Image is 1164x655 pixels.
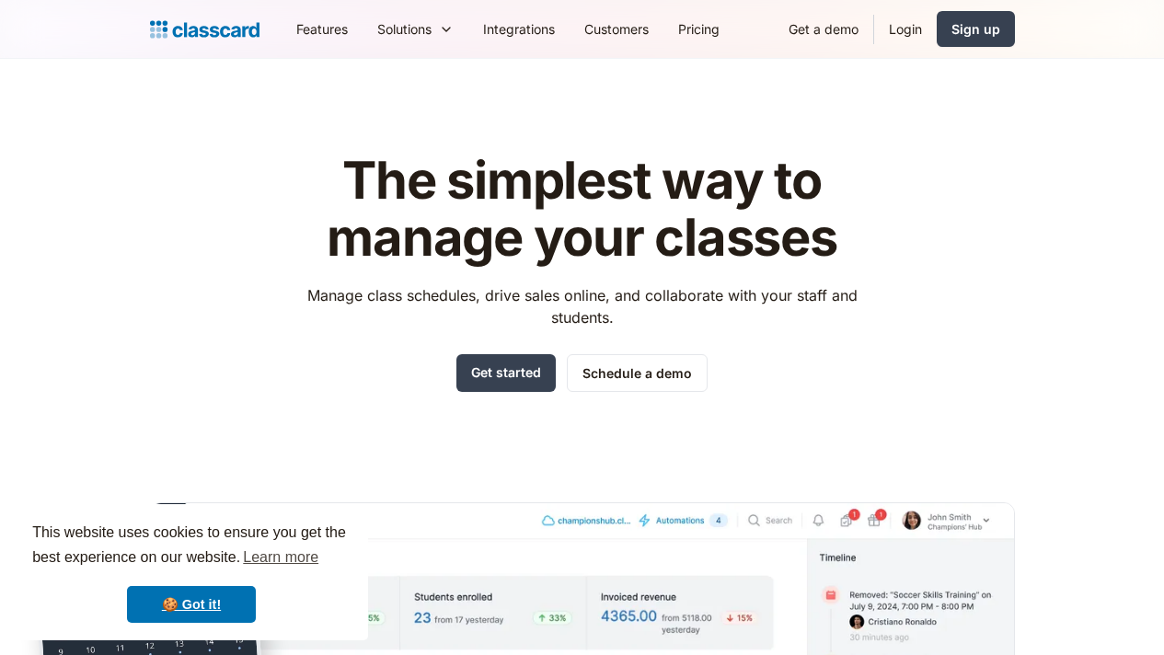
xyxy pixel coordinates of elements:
a: Features [282,8,363,50]
a: Logo [150,17,259,42]
a: Get started [456,354,556,392]
a: learn more about cookies [240,544,321,571]
a: Pricing [663,8,734,50]
a: Sign up [937,11,1015,47]
h1: The simplest way to manage your classes [290,153,874,266]
div: Solutions [377,19,432,39]
a: Login [874,8,937,50]
a: Customers [570,8,663,50]
div: Solutions [363,8,468,50]
span: This website uses cookies to ensure you get the best experience on our website. [32,522,351,571]
a: Schedule a demo [567,354,708,392]
a: Get a demo [774,8,873,50]
a: dismiss cookie message [127,586,256,623]
a: Integrations [468,8,570,50]
div: cookieconsent [15,504,368,640]
div: Sign up [951,19,1000,39]
p: Manage class schedules, drive sales online, and collaborate with your staff and students. [290,284,874,328]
